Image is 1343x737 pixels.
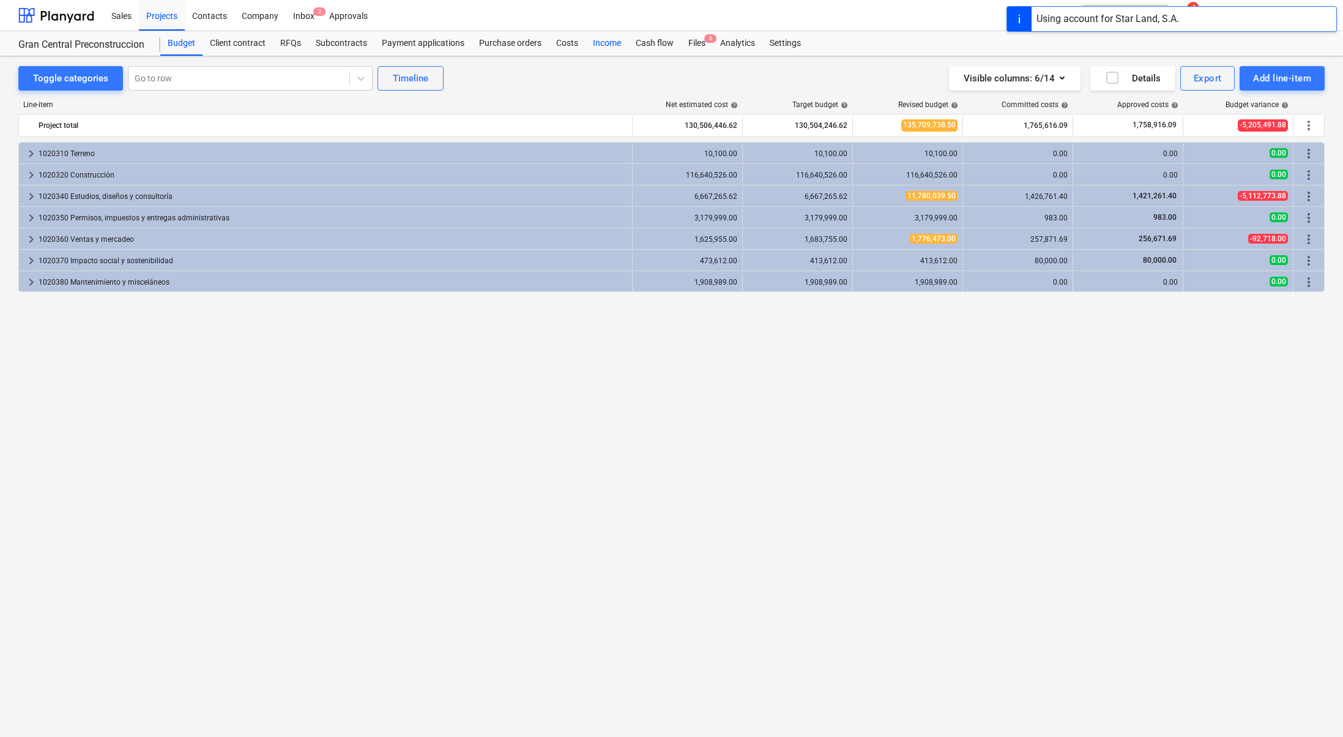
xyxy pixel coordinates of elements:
[762,31,808,56] a: Settings
[858,256,958,265] div: 413,612.00
[1131,120,1178,130] span: 1,758,916.09
[638,256,737,265] div: 473,612.00
[968,149,1068,158] div: 0.00
[1137,234,1178,243] span: 256,671.69
[1270,212,1288,222] span: 0.00
[968,192,1068,201] div: 1,426,761.40
[1058,102,1068,109] span: help
[24,253,39,268] span: keyboard_arrow_right
[1282,678,1343,737] iframe: Chat Widget
[33,70,108,86] div: Toggle categories
[1270,255,1288,265] span: 0.00
[638,171,737,179] div: 116,640,526.00
[838,102,848,109] span: help
[39,251,627,271] div: 1020370 Impacto social y sostenibilidad
[968,278,1068,286] div: 0.00
[39,144,627,163] div: 1020310 Terreno
[1301,168,1316,182] span: More actions
[203,31,273,56] a: Client contract
[472,31,549,56] a: Purchase orders
[24,211,39,225] span: keyboard_arrow_right
[160,31,203,56] a: Budget
[858,171,958,179] div: 116,640,526.00
[792,100,848,109] div: Target budget
[39,230,627,249] div: 1020360 Ventas y mercadeo
[638,278,737,286] div: 1,908,989.00
[1301,146,1316,161] span: More actions
[1169,102,1178,109] span: help
[39,208,627,228] div: 1020350 Permisos, impuestos y entregas administrativas
[1270,148,1288,158] span: 0.00
[39,165,627,185] div: 1020320 Construcción
[1282,678,1343,737] div: Widget de chat
[1253,70,1311,86] div: Add line-item
[728,102,738,109] span: help
[308,31,374,56] a: Subcontracts
[1036,12,1179,26] div: Using account for Star Land, S.A.
[713,31,762,56] a: Analytics
[949,66,1081,91] button: Visible columns:6/14
[374,31,472,56] a: Payment applications
[1279,102,1289,109] span: help
[1131,192,1178,200] span: 1,421,261.40
[378,66,444,91] button: Timeline
[898,100,958,109] div: Revised budget
[1078,149,1178,158] div: 0.00
[1226,100,1289,109] div: Budget variance
[704,34,716,43] span: 8
[1117,100,1178,109] div: Approved costs
[393,70,428,86] div: Timeline
[901,119,958,131] span: 135,709,738.50
[1238,119,1288,131] span: -5,205,491.88
[1301,118,1316,133] span: More actions
[906,191,958,201] span: 11,780,039.50
[39,187,627,206] div: 1020340 Estudios, diseños y consultoría
[1238,191,1288,201] span: -5,112,773.88
[681,31,713,56] div: Files
[1078,171,1178,179] div: 0.00
[638,116,737,135] div: 130,506,446.62
[39,272,627,292] div: 1020380 Mantenimiento y misceláneos
[858,214,958,222] div: 3,179,999.00
[748,192,847,201] div: 6,667,265.62
[1194,70,1222,86] div: Export
[638,214,737,222] div: 3,179,999.00
[1090,66,1175,91] button: Details
[748,171,847,179] div: 116,640,526.00
[273,31,308,56] a: RFQs
[313,7,326,16] span: 2
[1301,189,1316,204] span: More actions
[1301,232,1316,247] span: More actions
[1105,70,1161,86] div: Details
[18,39,146,51] div: Gran Central Preconstruccion
[628,31,681,56] a: Cash flow
[1240,66,1325,91] button: Add line-item
[910,234,958,244] span: 1,776,473.00
[968,214,1068,222] div: 983.00
[968,235,1068,244] div: 257,871.69
[24,275,39,290] span: keyboard_arrow_right
[968,116,1068,135] div: 1,765,616.09
[638,192,737,201] div: 6,667,265.62
[18,100,633,109] div: Line-item
[24,232,39,247] span: keyboard_arrow_right
[748,116,847,135] div: 130,504,246.62
[18,66,123,91] button: Toggle categories
[549,31,586,56] a: Costs
[586,31,628,56] div: Income
[24,168,39,182] span: keyboard_arrow_right
[681,31,713,56] a: Files8
[858,278,958,286] div: 1,908,989.00
[1270,170,1288,179] span: 0.00
[1248,234,1288,244] span: -92,718.00
[748,214,847,222] div: 3,179,999.00
[1301,253,1316,268] span: More actions
[638,235,737,244] div: 1,625,955.00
